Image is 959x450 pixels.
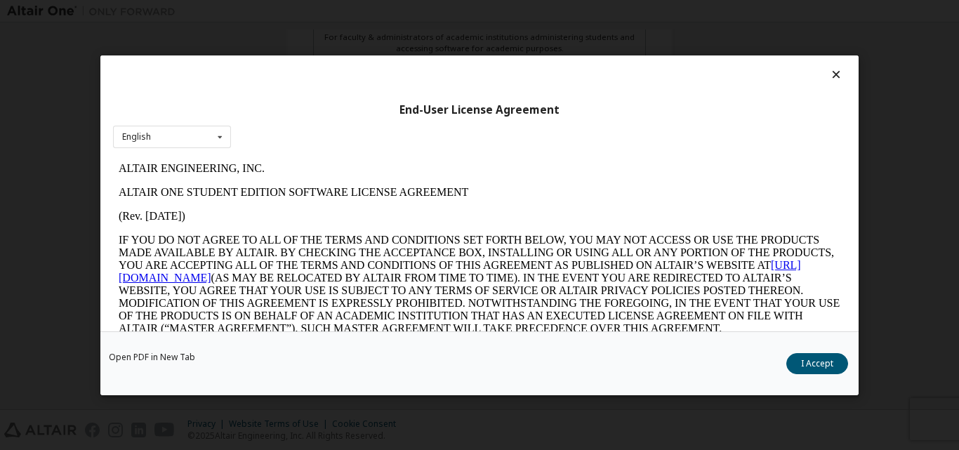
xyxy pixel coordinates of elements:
p: ALTAIR ENGINEERING, INC. [6,6,727,18]
p: (Rev. [DATE]) [6,53,727,66]
a: [URL][DOMAIN_NAME] [6,102,688,127]
div: End-User License Agreement [113,102,846,117]
div: English [122,133,151,141]
button: I Accept [786,352,848,373]
p: IF YOU DO NOT AGREE TO ALL OF THE TERMS AND CONDITIONS SET FORTH BELOW, YOU MAY NOT ACCESS OR USE... [6,77,727,178]
a: Open PDF in New Tab [109,352,195,361]
p: This Altair One Student Edition Software License Agreement (“Agreement”) is between Altair Engine... [6,190,727,240]
p: ALTAIR ONE STUDENT EDITION SOFTWARE LICENSE AGREEMENT [6,29,727,42]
